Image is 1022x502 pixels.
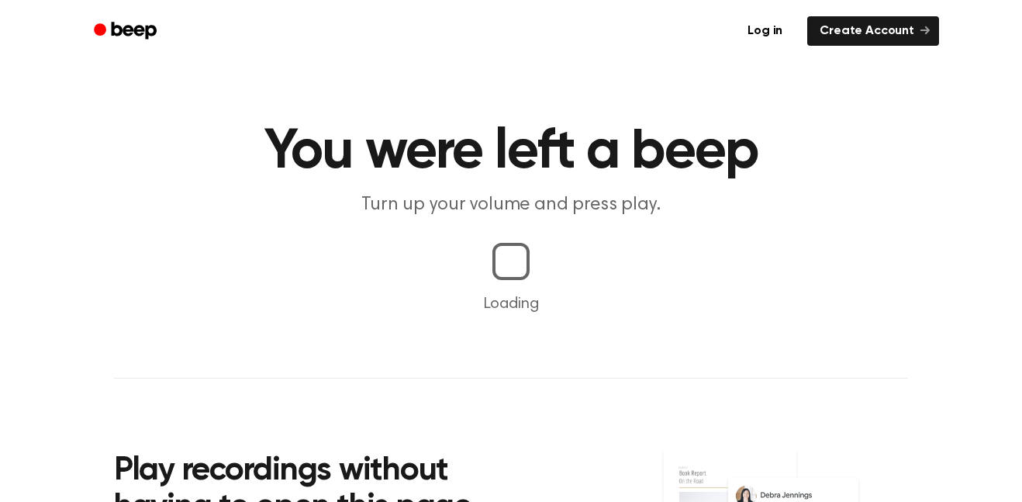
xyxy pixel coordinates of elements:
[213,192,809,218] p: Turn up your volume and press play.
[114,124,908,180] h1: You were left a beep
[732,13,798,49] a: Log in
[83,16,171,47] a: Beep
[19,293,1003,316] p: Loading
[807,16,939,46] a: Create Account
